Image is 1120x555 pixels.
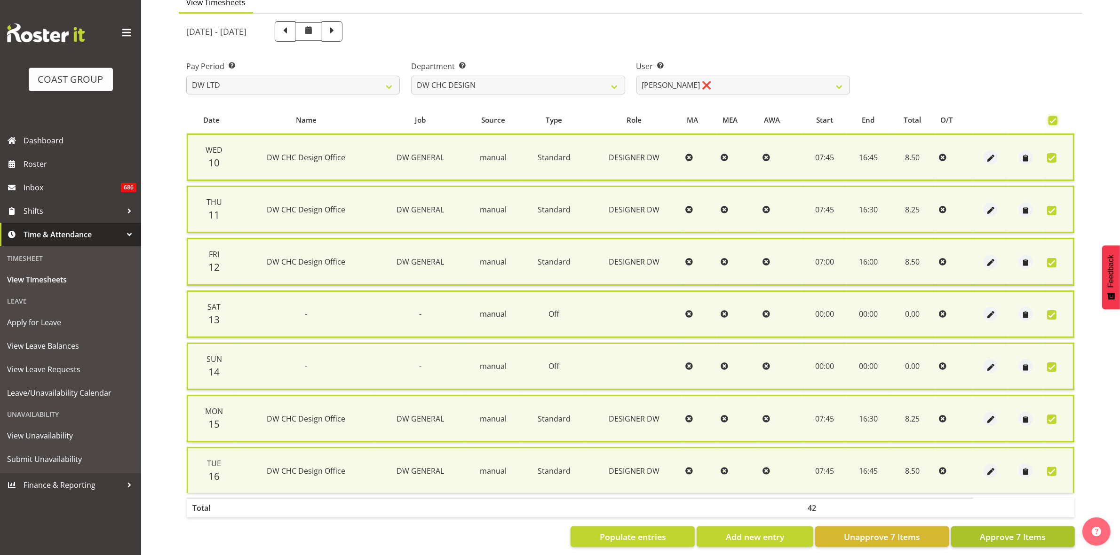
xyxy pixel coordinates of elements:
td: Standard [521,186,587,233]
span: MA [687,115,698,125]
span: 11 [208,208,220,221]
span: DESIGNER DW [609,204,659,215]
td: 8.50 [890,133,935,181]
td: Standard [521,447,587,493]
td: 00:00 [802,290,847,338]
span: DW CHC Design Office [267,414,345,424]
span: - [305,309,307,319]
td: 16:00 [847,238,890,285]
span: Sat [207,302,221,312]
td: 07:45 [802,133,847,181]
span: Sun [207,354,222,364]
td: 8.25 [890,186,935,233]
span: DESIGNER DW [609,257,659,267]
span: Thu [207,197,222,207]
span: 10 [208,156,220,169]
th: Total [187,498,236,517]
td: 8.50 [890,447,935,493]
div: Leave [2,291,139,311]
span: 14 [208,365,220,378]
span: manual [480,309,507,319]
td: Off [521,343,587,390]
span: Name [296,115,317,125]
span: Role [627,115,642,125]
span: - [305,361,307,371]
span: Approve 7 Items [980,531,1046,543]
span: View Leave Requests [7,362,134,376]
span: Finance & Reporting [24,478,122,492]
span: Feedback [1107,255,1115,288]
span: Leave/Unavailability Calendar [7,386,134,400]
button: Add new entry [697,526,813,547]
span: Date [203,115,220,125]
button: Unapprove 7 Items [815,526,949,547]
span: manual [480,152,507,163]
a: Submit Unavailability [2,447,139,471]
td: 16:30 [847,395,890,442]
img: Rosterit website logo [7,23,85,42]
span: 15 [208,417,220,430]
div: Unavailability [2,405,139,424]
td: Standard [521,395,587,442]
td: 07:45 [802,447,847,493]
span: DW CHC Design Office [267,152,345,163]
span: End [862,115,874,125]
span: manual [480,204,507,215]
span: Fri [209,249,219,259]
span: Time & Attendance [24,227,122,242]
span: manual [480,361,507,371]
td: 16:30 [847,186,890,233]
span: DW GENERAL [397,257,444,267]
label: Department [411,61,625,72]
span: Source [481,115,505,125]
span: 16 [208,469,220,483]
span: manual [480,466,507,476]
span: - [419,309,421,319]
span: View Timesheets [7,273,134,287]
td: 07:00 [802,238,847,285]
span: O/T [940,115,953,125]
img: help-xxl-2.png [1092,527,1101,536]
label: User [636,61,850,72]
span: - [419,361,421,371]
span: DW CHC Design Office [267,466,345,476]
span: manual [480,257,507,267]
div: COAST GROUP [38,72,103,86]
span: Dashboard [24,133,136,148]
td: Standard [521,238,587,285]
span: DW GENERAL [397,414,444,424]
span: 13 [208,313,220,326]
td: 07:45 [802,186,847,233]
td: 00:00 [847,343,890,390]
td: 0.00 [890,343,935,390]
span: DW GENERAL [397,204,444,215]
td: 8.50 [890,238,935,285]
div: Timesheet [2,249,139,268]
th: 42 [802,498,847,517]
span: Shifts [24,204,122,218]
span: manual [480,414,507,424]
td: Standard [521,133,587,181]
a: View Timesheets [2,268,139,291]
span: DW GENERAL [397,466,444,476]
td: 8.25 [890,395,935,442]
span: Unapprove 7 Items [844,531,920,543]
a: View Leave Balances [2,334,139,358]
a: View Unavailability [2,424,139,447]
span: Type [546,115,562,125]
td: 0.00 [890,290,935,338]
span: Start [816,115,833,125]
td: 07:45 [802,395,847,442]
span: AWA [764,115,780,125]
a: Apply for Leave [2,311,139,334]
h5: [DATE] - [DATE] [186,26,246,37]
td: 16:45 [847,133,890,181]
span: Apply for Leave [7,315,134,329]
span: DESIGNER DW [609,414,659,424]
td: 00:00 [802,343,847,390]
button: Feedback - Show survey [1102,245,1120,309]
span: View Unavailability [7,429,134,443]
span: 12 [208,260,220,274]
span: Roster [24,157,136,171]
td: Off [521,290,587,338]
